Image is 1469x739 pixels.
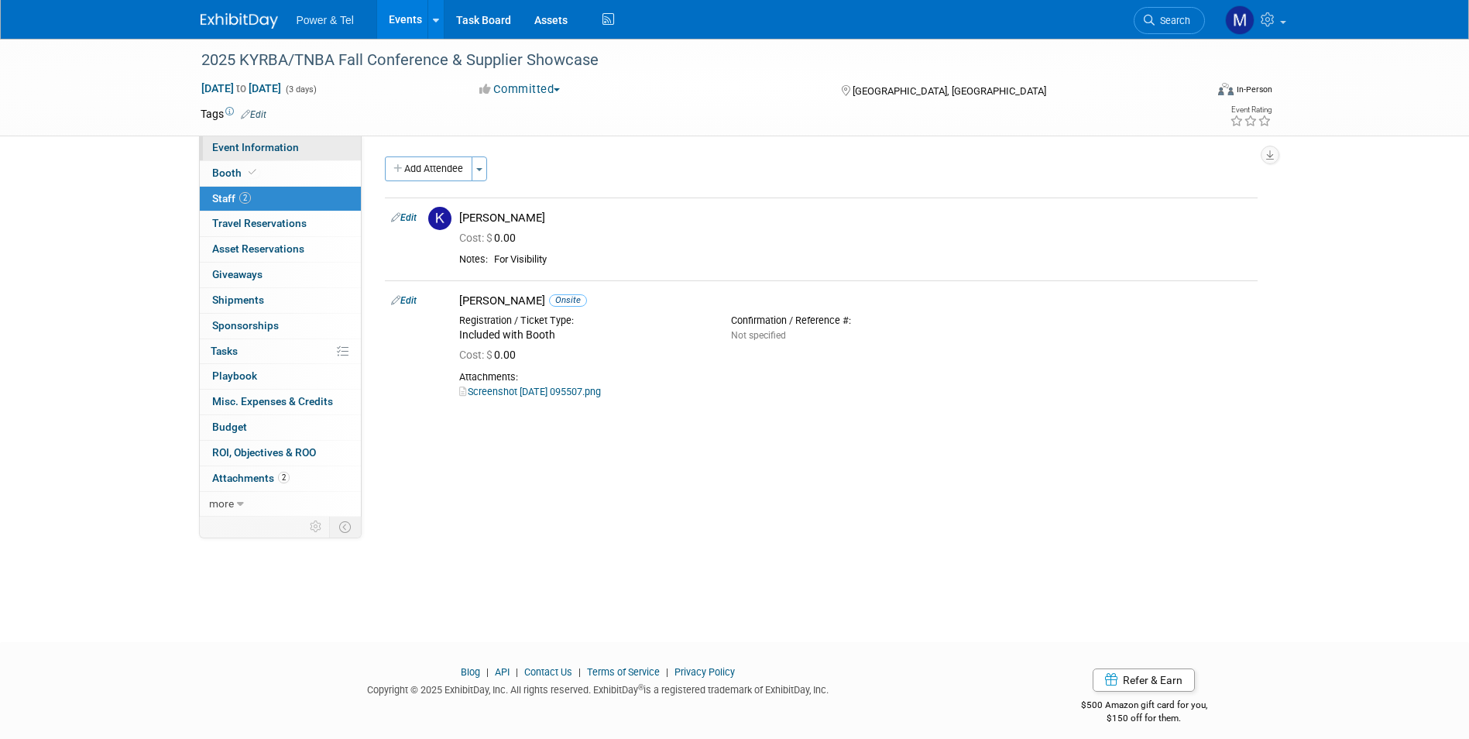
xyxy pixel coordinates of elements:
span: Event Information [212,141,299,153]
span: Tasks [211,345,238,357]
a: Tasks [200,339,361,364]
span: Attachments [212,472,290,484]
button: Committed [474,81,566,98]
button: Add Attendee [385,156,472,181]
a: Edit [391,295,417,306]
span: Search [1155,15,1190,26]
span: ROI, Objectives & ROO [212,446,316,459]
span: 0.00 [459,232,522,244]
a: Edit [391,212,417,223]
span: Travel Reservations [212,217,307,229]
span: | [662,666,672,678]
a: Asset Reservations [200,237,361,262]
span: [DATE] [DATE] [201,81,282,95]
div: In-Person [1236,84,1272,95]
a: Refer & Earn [1093,669,1195,692]
span: Onsite [549,294,587,306]
a: more [200,492,361,517]
a: Screenshot [DATE] 095507.png [459,386,601,397]
span: Not specified [731,330,786,341]
span: more [209,497,234,510]
span: 2 [239,192,251,204]
span: Playbook [212,369,257,382]
div: $150 off for them. [1019,712,1269,725]
div: For Visibility [494,253,1251,266]
span: Staff [212,192,251,205]
td: Personalize Event Tab Strip [303,517,330,537]
img: Madalyn Bobbitt [1225,5,1254,35]
div: Registration / Ticket Type: [459,315,708,327]
a: Attachments2 [200,466,361,491]
span: Giveaways [212,268,263,280]
div: Confirmation / Reference #: [731,315,980,327]
a: Staff2 [200,187,361,211]
a: Booth [200,161,361,186]
span: (3 days) [284,84,317,95]
img: ExhibitDay [201,13,278,29]
div: [PERSON_NAME] [459,211,1251,225]
div: Copyright © 2025 ExhibitDay, Inc. All rights reserved. ExhibitDay is a registered trademark of Ex... [201,679,997,697]
a: Event Information [200,136,361,160]
span: Booth [212,167,259,179]
div: Event Format [1114,81,1273,104]
span: Power & Tel [297,14,354,26]
td: Tags [201,106,266,122]
span: [GEOGRAPHIC_DATA], [GEOGRAPHIC_DATA] [853,85,1046,97]
a: Blog [461,666,480,678]
div: $500 Amazon gift card for you, [1019,689,1269,724]
a: Search [1134,7,1205,34]
span: to [234,82,249,95]
td: Toggle Event Tabs [329,517,361,537]
a: Budget [200,415,361,440]
img: Format-Inperson.png [1218,83,1234,95]
div: Event Rating [1230,106,1272,114]
span: Asset Reservations [212,242,304,255]
span: Cost: $ [459,349,494,361]
span: 0.00 [459,349,522,361]
span: Cost: $ [459,232,494,244]
span: 2 [278,472,290,483]
a: Sponsorships [200,314,361,339]
a: Travel Reservations [200,211,361,236]
a: Misc. Expenses & Credits [200,390,361,414]
a: Terms of Service [587,666,660,678]
i: Booth reservation complete [249,168,256,177]
a: Giveaways [200,263,361,287]
div: [PERSON_NAME] [459,294,1251,308]
a: Privacy Policy [674,666,735,678]
span: | [512,666,522,678]
span: Budget [212,421,247,433]
a: Contact Us [524,666,572,678]
div: 2025 KYRBA/TNBA Fall Conference & Supplier Showcase [196,46,1182,74]
div: Notes: [459,253,488,266]
a: Shipments [200,288,361,313]
img: K.jpg [428,207,451,230]
div: Attachments: [459,371,1251,383]
a: API [495,666,510,678]
span: Sponsorships [212,319,279,332]
a: Playbook [200,364,361,389]
span: Shipments [212,294,264,306]
a: ROI, Objectives & ROO [200,441,361,466]
span: | [575,666,585,678]
sup: ® [638,683,644,692]
span: Misc. Expenses & Credits [212,395,333,407]
div: Included with Booth [459,328,708,342]
a: Edit [241,109,266,120]
span: | [482,666,493,678]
